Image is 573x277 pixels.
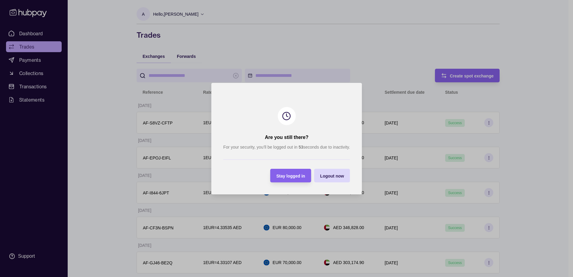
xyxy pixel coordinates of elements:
h2: Are you still there? [265,134,308,141]
span: Logout now [320,173,344,178]
strong: 53 [298,145,303,150]
span: Stay logged in [276,173,305,178]
p: For your security, you’ll be logged out in seconds due to inactivity. [223,144,350,150]
button: Logout now [314,169,350,182]
button: Stay logged in [270,169,311,182]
